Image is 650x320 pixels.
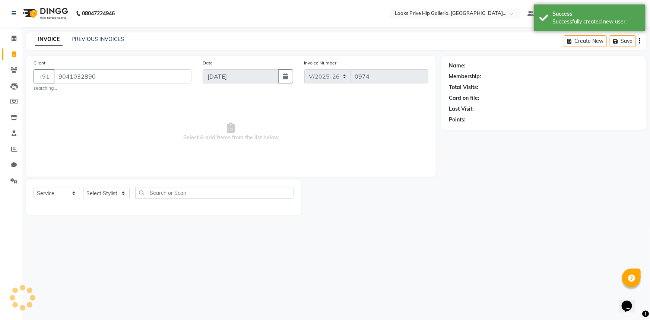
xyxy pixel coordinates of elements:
[449,94,479,102] div: Card on file:
[135,187,294,199] input: Search or Scan
[619,290,643,313] iframe: chat widget
[35,33,63,46] a: INVOICE
[449,105,474,113] div: Last Visit:
[449,62,466,70] div: Name:
[564,35,607,47] button: Create New
[72,36,124,42] a: PREVIOUS INVOICES
[449,73,481,80] div: Membership:
[304,60,337,66] label: Invoice Number
[34,95,428,169] span: Select & add items from the list below
[552,18,640,26] div: Successfully created new user.
[19,3,70,24] img: logo
[203,60,213,66] label: Date
[34,60,45,66] label: Client
[610,35,636,47] button: Save
[552,10,640,18] div: Success
[54,69,191,83] input: Search by Name/Mobile/Email/Code
[82,3,115,24] b: 08047224946
[449,83,478,91] div: Total Visits:
[34,69,54,83] button: +91
[34,85,191,92] small: searching...
[449,116,466,124] div: Points:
